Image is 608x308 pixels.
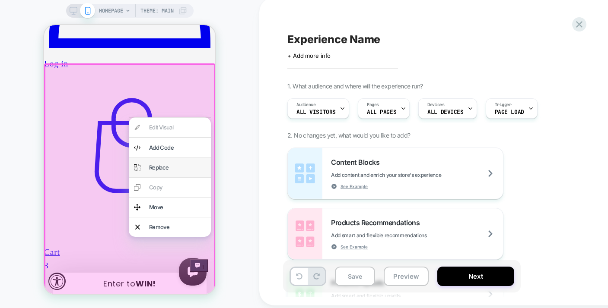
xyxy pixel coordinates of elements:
[495,109,524,115] span: Page Load
[105,118,162,127] div: Add Code
[287,132,410,139] span: 2. No changes yet, what would you like to add?
[296,102,316,108] span: Audience
[331,232,470,239] span: Add smart and flexible recommendations
[140,4,174,18] span: Theme: MAIN
[367,109,396,115] span: ALL PAGES
[331,218,424,227] span: Products Recommendations
[427,102,444,108] span: Devices
[437,267,514,286] button: Next
[91,198,96,207] img: remove element
[341,183,368,189] span: See Example
[495,102,512,108] span: Trigger
[105,138,162,147] div: Replace
[90,118,96,127] img: edit code
[331,158,384,167] span: Content Blocks
[90,178,96,187] img: move element
[105,198,162,207] div: Remove
[384,267,429,286] button: Preview
[296,109,336,115] span: All Visitors
[287,82,423,90] span: 1. What audience and where will the experience run?
[331,172,484,178] span: Add content and enrich your store's experience
[287,33,380,46] span: Experience Name
[105,178,162,187] div: Move
[99,4,123,18] span: HOMEPAGE
[367,102,379,108] span: Pages
[341,244,368,250] span: See Example
[335,267,375,286] button: Save
[287,52,331,59] span: + Add more info
[90,138,96,147] img: replace element
[427,109,463,115] span: ALL DEVICES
